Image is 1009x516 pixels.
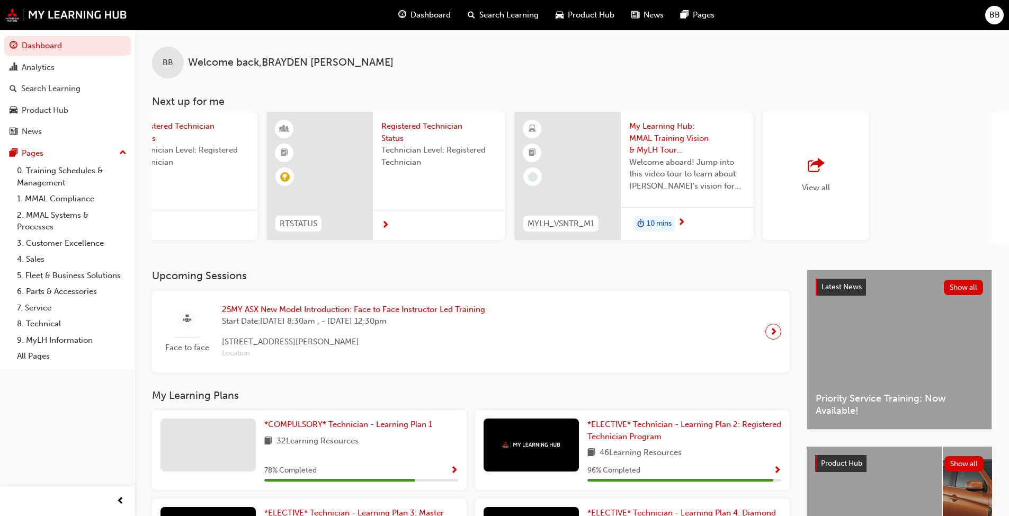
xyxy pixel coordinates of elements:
[821,459,862,468] span: Product Hub
[693,9,715,21] span: Pages
[677,218,685,228] span: next-icon
[267,112,505,240] a: RTSTATUSRegistered Technician StatusTechnician Level: Registered Technician
[264,435,272,448] span: book-icon
[135,95,1009,108] h3: Next up for me
[515,112,753,240] a: MYLH_VSNTR_M1My Learning Hub: MMAL Training Vision & MyLH Tour (Elective)Welcome aboard! Jump int...
[468,8,475,22] span: search-icon
[773,466,781,476] span: Show Progress
[410,9,451,21] span: Dashboard
[528,218,594,230] span: MYLH_VSNTR_M1
[160,299,781,364] a: Face to face25MY ASX New Model Introduction: Face to Face Instructor Led TrainingStart Date:[DATE...
[629,120,745,156] span: My Learning Hub: MMAL Training Vision & MyLH Tour (Elective)
[4,101,131,120] a: Product Hub
[816,279,983,296] a: Latest NewsShow all
[587,447,595,460] span: book-icon
[13,348,131,364] a: All Pages
[944,456,984,471] button: Show all
[459,4,547,26] a: search-iconSearch Learning
[381,120,497,144] span: Registered Technician Status
[13,268,131,284] a: 5. Fleet & Business Solutions
[163,57,173,69] span: BB
[631,8,639,22] span: news-icon
[13,316,131,332] a: 8. Technical
[587,465,640,477] span: 96 % Completed
[119,146,127,160] span: up-icon
[160,342,213,354] span: Face to face
[623,4,672,26] a: news-iconNews
[22,104,68,117] div: Product Hub
[587,419,781,442] a: *ELECTIVE* Technician - Learning Plan 2: Registered Technician Program
[4,58,131,77] a: Analytics
[5,8,127,22] img: mmal
[13,207,131,235] a: 2. MMAL Systems & Processes
[681,8,689,22] span: pages-icon
[281,146,288,160] span: booktick-icon
[133,144,249,168] span: Technician Level: Registered Technician
[763,112,1001,244] button: View all
[802,183,830,192] span: View all
[10,63,17,73] span: chart-icon
[281,122,288,136] span: learningResourceType_INSTRUCTOR_LED-icon
[770,324,778,339] span: next-icon
[10,41,17,51] span: guage-icon
[808,158,824,173] span: outbound-icon
[547,4,623,26] a: car-iconProduct Hub
[13,300,131,316] a: 7. Service
[4,144,131,163] button: Pages
[502,441,560,448] img: mmal
[479,9,539,21] span: Search Learning
[450,464,458,477] button: Show Progress
[264,465,317,477] span: 78 % Completed
[528,172,538,182] span: learningRecordVerb_NONE-icon
[989,9,1000,21] span: BB
[381,144,497,168] span: Technician Level: Registered Technician
[4,79,131,99] a: Search Learning
[13,235,131,252] a: 3. Customer Excellence
[529,146,536,160] span: booktick-icon
[222,348,485,360] span: Location
[152,389,790,402] h3: My Learning Plans
[807,270,992,430] a: Latest NewsShow allPriority Service Training: Now Available!
[672,4,723,26] a: pages-iconPages
[222,315,485,327] span: Start Date: [DATE] 8:30am , - [DATE] 12:30pm
[944,280,984,295] button: Show all
[4,122,131,141] a: News
[10,149,17,158] span: pages-icon
[10,106,17,115] span: car-icon
[4,34,131,144] button: DashboardAnalyticsSearch LearningProduct HubNews
[280,218,317,230] span: RTSTATUS
[4,36,131,56] a: Dashboard
[10,127,17,137] span: news-icon
[985,6,1004,24] button: BB
[644,9,664,21] span: News
[13,251,131,268] a: 4. Sales
[390,4,459,26] a: guage-iconDashboard
[629,156,745,192] span: Welcome aboard! Jump into this video tour to learn about [PERSON_NAME]'s vision for your learning...
[816,393,983,416] span: Priority Service Training: Now Available!
[587,420,781,441] span: *ELECTIVE* Technician - Learning Plan 2: Registered Technician Program
[10,84,17,94] span: search-icon
[188,57,394,69] span: Welcome back , BRAYDEN [PERSON_NAME]
[22,126,42,138] div: News
[280,172,290,182] span: learningRecordVerb_ACHIEVE-icon
[13,332,131,349] a: 9. MyLH Information
[264,420,432,429] span: *COMPULSORY* Technician - Learning Plan 1
[222,304,485,316] span: 25MY ASX New Model Introduction: Face to Face Instructor Led Training
[21,83,81,95] div: Search Learning
[529,122,536,136] span: learningResourceType_ELEARNING-icon
[450,466,458,476] span: Show Progress
[152,270,790,282] h3: Upcoming Sessions
[133,120,249,144] span: Registered Technician Status
[13,283,131,300] a: 6. Parts & Accessories
[183,313,191,326] span: sessionType_FACE_TO_FACE-icon
[381,221,389,230] span: next-icon
[22,147,43,159] div: Pages
[222,336,485,348] span: [STREET_ADDRESS][PERSON_NAME]
[815,455,984,472] a: Product HubShow all
[398,8,406,22] span: guage-icon
[556,8,564,22] span: car-icon
[264,419,436,431] a: *COMPULSORY* Technician - Learning Plan 1
[276,435,359,448] span: 32 Learning Resources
